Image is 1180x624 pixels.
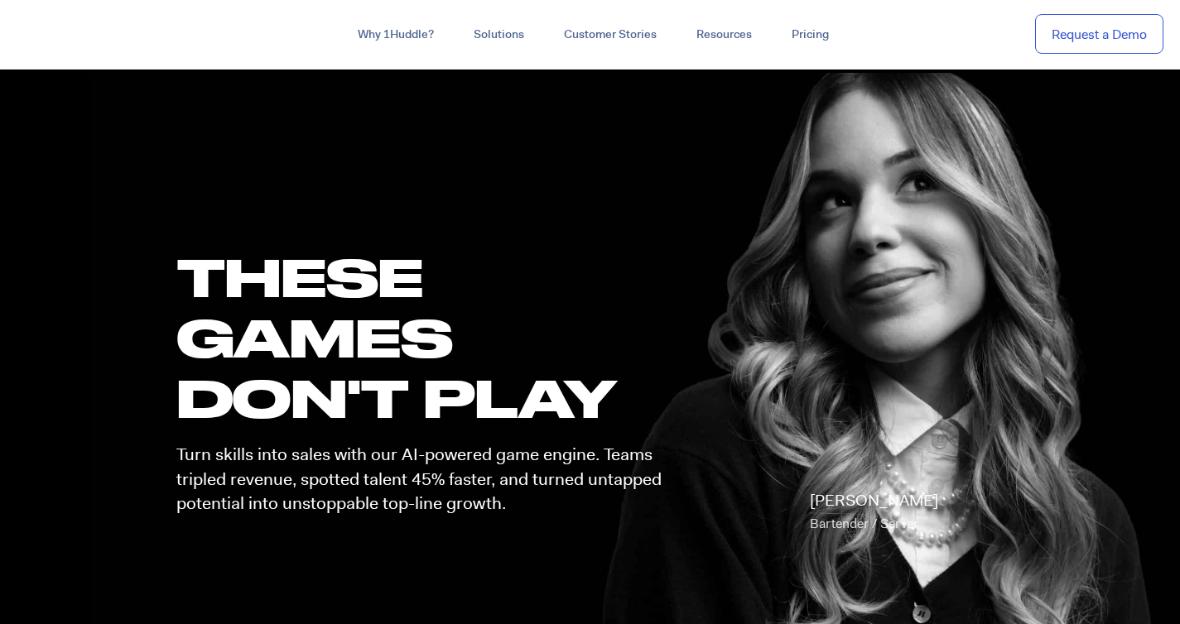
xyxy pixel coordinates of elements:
p: Turn skills into sales with our AI-powered game engine. Teams tripled revenue, spotted talent 45%... [176,443,677,516]
a: Customer Stories [544,20,677,50]
a: Solutions [454,20,544,50]
a: Pricing [772,20,849,50]
a: Why 1Huddle? [338,20,454,50]
a: Resources [677,20,772,50]
h1: these GAMES DON'T PLAY [176,247,677,429]
p: [PERSON_NAME] [810,489,938,535]
img: ... [17,18,135,50]
span: Bartender / Server [810,515,918,532]
a: Request a Demo [1035,14,1163,55]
